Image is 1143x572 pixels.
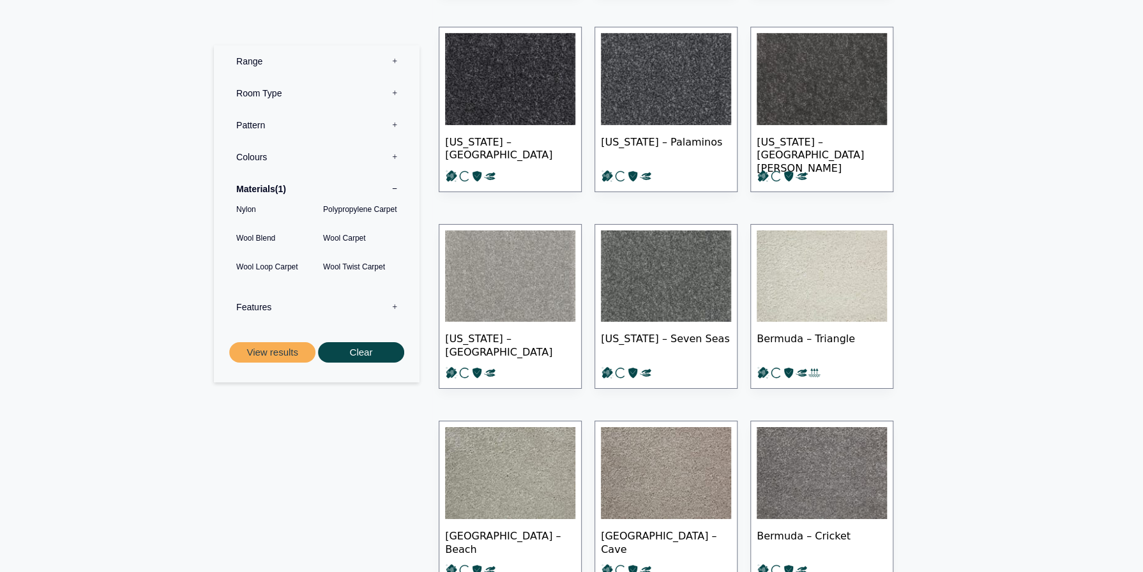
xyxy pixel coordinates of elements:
[223,109,410,140] label: Pattern
[275,183,286,193] span: 1
[594,224,738,389] a: [US_STATE] – Seven Seas
[601,322,731,366] span: [US_STATE] – Seven Seas
[601,427,731,519] img: Bermuda Cave
[223,140,410,172] label: Colours
[757,427,887,519] img: Bermuda Cricket
[757,33,887,125] img: Puerto Rico - San Juan
[601,519,731,564] span: [GEOGRAPHIC_DATA] – Cave
[445,322,575,366] span: [US_STATE] – [GEOGRAPHIC_DATA]
[445,125,575,170] span: [US_STATE] – [GEOGRAPHIC_DATA]
[439,27,582,192] a: [US_STATE] – [GEOGRAPHIC_DATA]
[318,342,404,363] button: Clear
[445,519,575,564] span: [GEOGRAPHIC_DATA] – Beach
[445,33,575,125] img: Puerto Rico Laguna
[750,27,893,192] a: [US_STATE] – [GEOGRAPHIC_DATA][PERSON_NAME]
[223,172,410,204] label: Materials
[757,125,887,170] span: [US_STATE] – [GEOGRAPHIC_DATA][PERSON_NAME]
[757,519,887,564] span: Bermuda – Cricket
[757,322,887,366] span: Bermuda – Triangle
[757,230,887,322] img: Bermuda Triangle
[601,125,731,170] span: [US_STATE] – Palaminos
[445,230,575,322] img: Puerto Rico - Santa Marina
[445,427,575,519] img: Bermuda Beach
[223,77,410,109] label: Room Type
[601,230,731,322] img: Puerto Rico Seven Seas
[601,33,731,125] img: Puerto Rico Palaminos
[223,45,410,77] label: Range
[594,27,738,192] a: [US_STATE] – Palaminos
[223,290,410,322] label: Features
[439,224,582,389] a: [US_STATE] – [GEOGRAPHIC_DATA]
[229,342,315,363] button: View results
[750,224,893,389] a: Bermuda – Triangle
